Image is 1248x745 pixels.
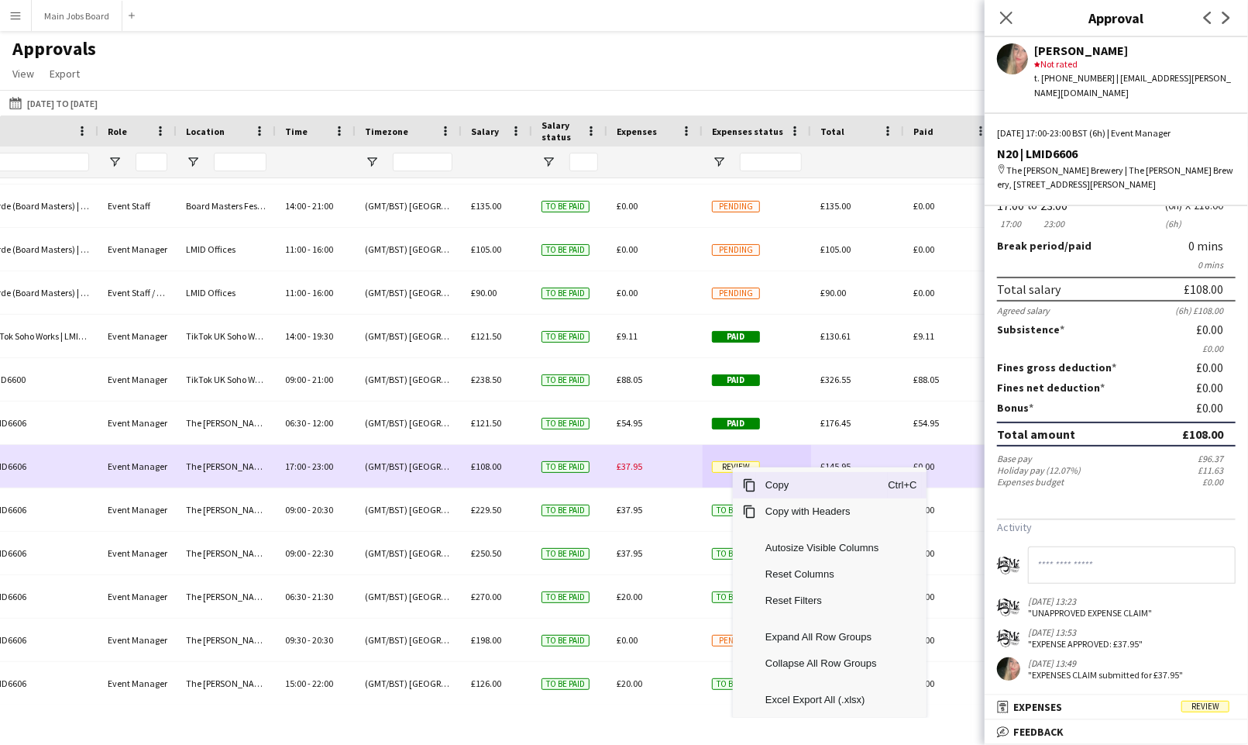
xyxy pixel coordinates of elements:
span: £105.00 [471,243,501,255]
div: 6h [1165,200,1182,212]
div: Base pay [997,453,1032,464]
span: - [308,547,311,559]
div: The [PERSON_NAME] Brewery [177,532,276,574]
span: 11:00 [285,287,306,298]
span: £37.95 [617,504,642,516]
span: £37.95 [617,547,642,559]
div: (GMT/BST) [GEOGRAPHIC_DATA] [356,488,462,531]
app-user-avatar: Alanya O'Donnell [997,595,1020,619]
span: - [308,504,311,516]
span: £9.11 [913,330,934,342]
div: t. [PHONE_NUMBER] | [EMAIL_ADDRESS][PERSON_NAME][DOMAIN_NAME] [1034,71,1236,99]
span: £229.50 [471,504,501,516]
span: To be paid [712,678,760,690]
div: (GMT/BST) [GEOGRAPHIC_DATA] [356,619,462,661]
span: - [308,591,311,602]
span: Excel Export All (.xlsx) [756,687,888,713]
label: Subsistence [997,322,1064,336]
div: Holiday pay (12.07%) [997,464,1081,476]
span: - [308,200,311,212]
div: Agreed salary [997,305,1050,316]
button: Main Jobs Board [32,1,122,31]
span: Timezone [365,126,408,137]
div: 6h [1165,218,1182,229]
span: 19:30 [312,330,333,342]
input: Location Filter Input [214,153,266,171]
span: Role [108,126,127,137]
span: 16:00 [312,287,333,298]
span: £135.00 [820,200,851,212]
div: The [PERSON_NAME] Brewery [177,619,276,661]
div: Total salary [997,281,1061,297]
div: 0 mins [997,259,1236,271]
span: To be paid [541,201,590,212]
span: 06:30 [285,417,306,429]
h3: Approval [985,8,1248,28]
div: Event Manager [98,358,177,401]
div: Event Manager [98,445,177,488]
div: Event Staff [98,185,177,227]
div: TikTok UK Soho Works [177,315,276,357]
span: £145.95 [820,460,851,472]
span: To be paid [541,418,590,429]
span: 12:00 [312,417,333,429]
div: 17:00 [997,200,1024,212]
span: £54.95 [617,417,642,429]
span: 22:00 [312,678,333,689]
span: 11:00 [285,243,306,255]
div: Event Manager [98,315,177,357]
span: £176.45 [820,417,851,429]
span: £88.05 [913,374,939,385]
input: Expenses status Filter Input [740,153,802,171]
span: 09:00 [285,547,306,559]
span: Break period [997,239,1064,253]
div: £11.63 [1198,464,1236,476]
span: To be paid [712,505,760,516]
span: - [308,460,311,472]
div: £0.00 [1196,401,1236,415]
span: £121.50 [471,330,501,342]
div: [DATE] 13:23 [1028,595,1153,607]
span: £54.95 [913,417,939,429]
span: Expenses [1013,700,1062,714]
span: 21:00 [312,200,333,212]
span: £270.00 [471,591,501,602]
span: Pending [712,201,760,212]
span: To be paid [541,635,590,647]
span: - [308,374,311,385]
span: Paid [712,374,760,386]
span: £37.95 [617,460,642,472]
span: Review [1181,701,1229,712]
span: £135.00 [471,200,501,212]
span: Expand All Row Groups [756,624,888,650]
span: 21:30 [312,591,333,602]
div: £108.00 [1182,426,1223,442]
div: The [PERSON_NAME] Brewery [177,488,276,531]
span: £0.00 [913,243,934,255]
span: £9.11 [617,330,638,342]
div: (GMT/BST) [GEOGRAPHIC_DATA] [356,185,462,227]
span: £90.00 [471,287,497,298]
div: Total amount [997,426,1075,442]
span: £326.55 [820,374,851,385]
div: Event Manager [98,488,177,531]
div: [DATE] 17:00-23:00 BST (6h) | Event Manager [997,126,1236,140]
span: £0.00 [913,200,934,212]
span: Reset Filters [756,588,888,614]
div: (GMT/BST) [GEOGRAPHIC_DATA] [356,271,462,314]
span: £0.00 [913,287,934,298]
span: £0.00 [913,460,934,472]
span: Pending [712,288,760,299]
div: "UNAPPROVED EXPENSE CLAIM" [1028,607,1153,619]
div: Event Manager [98,575,177,618]
div: The [PERSON_NAME] Brewery [177,402,276,444]
span: - [308,243,311,255]
label: Bonus [997,401,1033,415]
span: £108.00 [471,460,501,472]
button: Open Filter Menu [541,155,555,169]
div: LMID Offices [177,228,276,271]
mat-expansion-panel-header: ExpensesReview [985,695,1248,719]
span: To be paid [541,461,590,473]
div: Event Staff / Driver [98,271,177,314]
div: Context Menu [733,467,927,718]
